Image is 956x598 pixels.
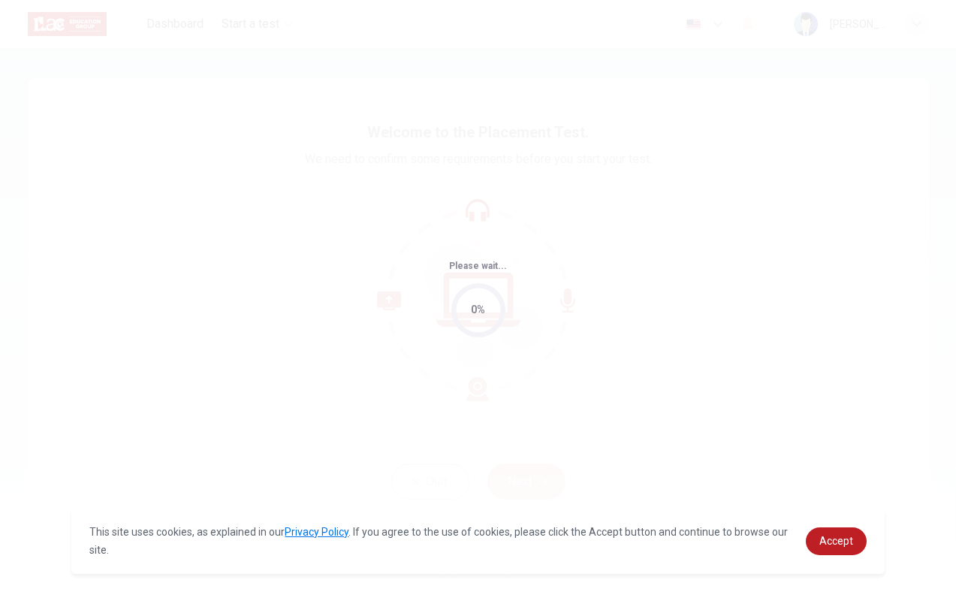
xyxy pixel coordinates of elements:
span: Accept [819,535,853,547]
span: Please wait... [449,261,507,271]
a: dismiss cookie message [806,527,867,555]
a: Privacy Policy [285,526,348,538]
span: This site uses cookies, as explained in our . If you agree to the use of cookies, please click th... [89,526,788,556]
div: cookieconsent [71,508,884,574]
div: 0% [471,301,485,319]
